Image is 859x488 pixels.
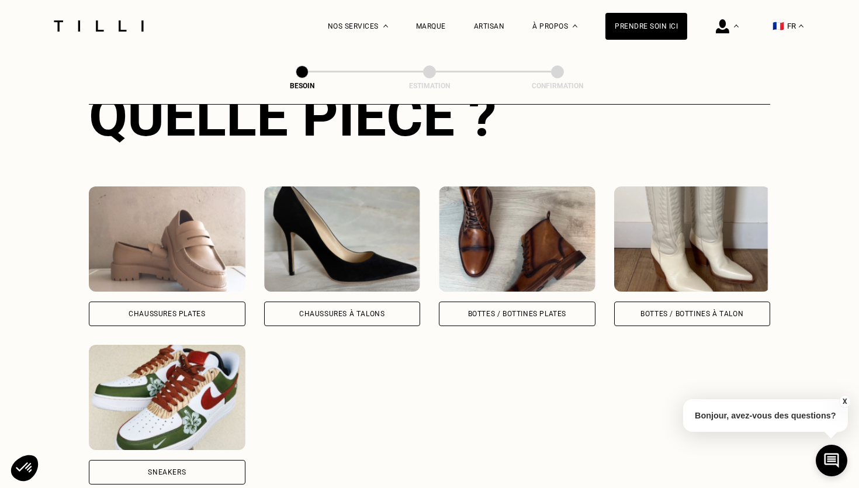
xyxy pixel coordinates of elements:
[614,186,771,292] img: Tilli retouche votre Bottes / Bottines à talon
[683,399,848,432] p: Bonjour, avez-vous des questions?
[640,310,743,317] div: Bottes / Bottines à talon
[474,22,505,30] a: Artisan
[244,82,361,90] div: Besoin
[89,345,245,450] img: Tilli retouche votre Sneakers
[299,310,385,317] div: Chaussures à Talons
[499,82,616,90] div: Confirmation
[773,20,784,32] span: 🇫🇷
[89,186,245,292] img: Tilli retouche votre Chaussures Plates
[839,395,850,408] button: X
[416,22,446,30] a: Marque
[89,84,770,149] div: Quelle pièce ?
[605,13,687,40] a: Prendre soin ici
[573,25,577,27] img: Menu déroulant à propos
[148,469,186,476] div: Sneakers
[264,186,421,292] img: Tilli retouche votre Chaussures à Talons
[468,310,566,317] div: Bottes / Bottines plates
[129,310,205,317] div: Chaussures Plates
[383,25,388,27] img: Menu déroulant
[439,186,595,292] img: Tilli retouche votre Bottes / Bottines plates
[50,20,148,32] img: Logo du service de couturière Tilli
[716,19,729,33] img: icône connexion
[371,82,488,90] div: Estimation
[799,25,803,27] img: menu déroulant
[734,25,739,27] img: Menu déroulant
